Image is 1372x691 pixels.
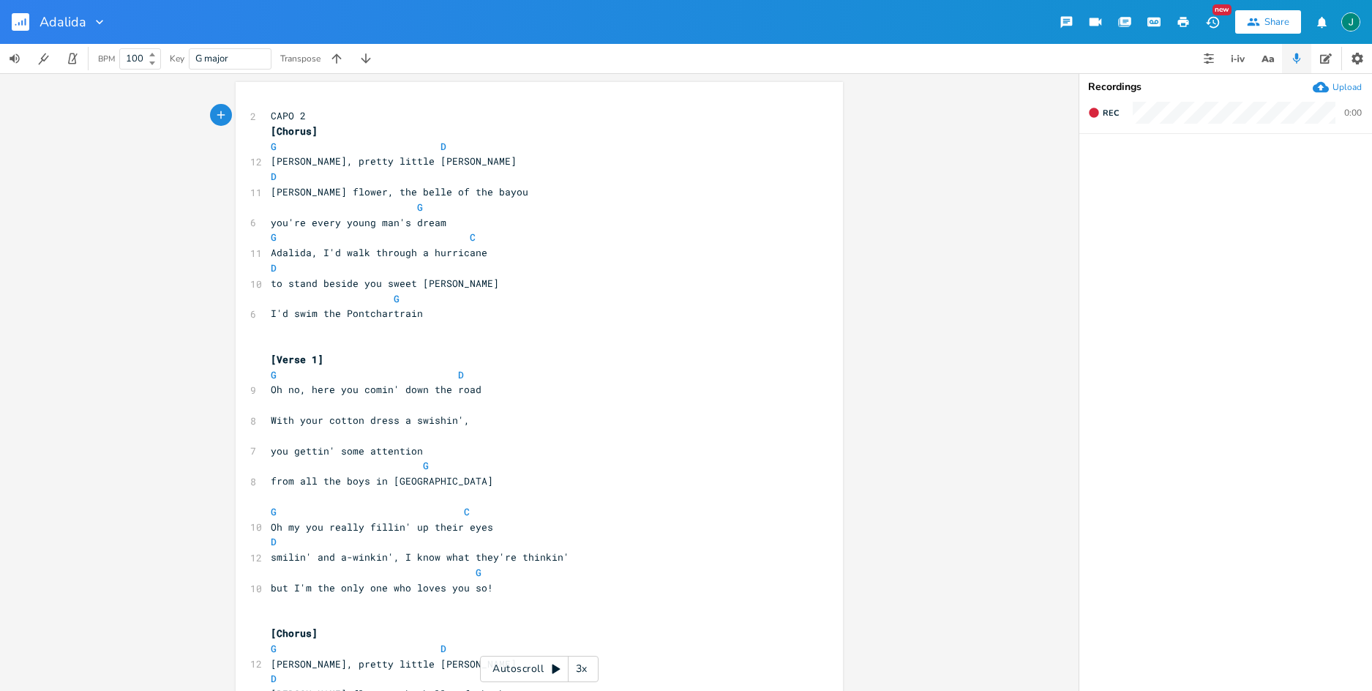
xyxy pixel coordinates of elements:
[271,474,493,488] span: from all the boys in [GEOGRAPHIC_DATA]
[480,656,599,682] div: Autoscroll
[1103,108,1119,119] span: Rec
[417,201,423,214] span: G
[464,505,470,518] span: C
[394,292,400,305] span: G
[1344,108,1362,117] div: 0:00
[195,52,228,65] span: G major
[1313,79,1362,95] button: Upload
[1235,10,1301,34] button: Share
[271,520,493,534] span: Oh my you really fillin' up their eyes
[271,277,499,290] span: to stand beside you sweet [PERSON_NAME]
[98,55,115,63] div: BPM
[271,383,481,396] span: Oh no, here you comin' down the road
[441,140,446,153] span: D
[271,657,517,671] span: [PERSON_NAME], pretty little [PERSON_NAME]
[271,246,487,259] span: Adalida, I'd walk through a hurricane
[271,170,277,183] span: D
[569,656,595,682] div: 3x
[271,154,517,168] span: [PERSON_NAME], pretty little [PERSON_NAME]
[271,368,277,381] span: G
[271,672,277,685] span: D
[271,581,493,594] span: but I'm the only one who loves you so!
[271,627,318,640] span: [Chorus]
[271,216,446,229] span: you're every young man's dream
[271,185,528,198] span: [PERSON_NAME] flower, the belle of the bayou
[271,124,318,138] span: [Chorus]
[271,550,569,564] span: smilin' and a-winkin', I know what they're thinkin'
[170,54,184,63] div: Key
[1341,12,1360,31] img: Jim Rudolf
[271,109,306,122] span: CAPO 2
[271,642,277,655] span: G
[1332,81,1362,93] div: Upload
[271,353,323,366] span: [Verse 1]
[271,444,423,457] span: you gettin' some attention
[271,414,470,427] span: With your cotton dress a swishin',
[271,535,277,548] span: D
[476,566,481,579] span: G
[1088,82,1363,92] div: Recordings
[458,368,464,381] span: D
[423,459,429,472] span: G
[1198,9,1227,35] button: New
[280,54,320,63] div: Transpose
[271,140,277,153] span: G
[1212,4,1232,15] div: New
[441,642,446,655] span: D
[271,307,423,320] span: I'd swim the Pontchartrain
[40,15,86,29] span: Adalida
[271,231,277,244] span: G
[1082,101,1125,124] button: Rec
[271,261,277,274] span: D
[271,505,277,518] span: G
[1264,15,1289,29] div: Share
[470,231,476,244] span: C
